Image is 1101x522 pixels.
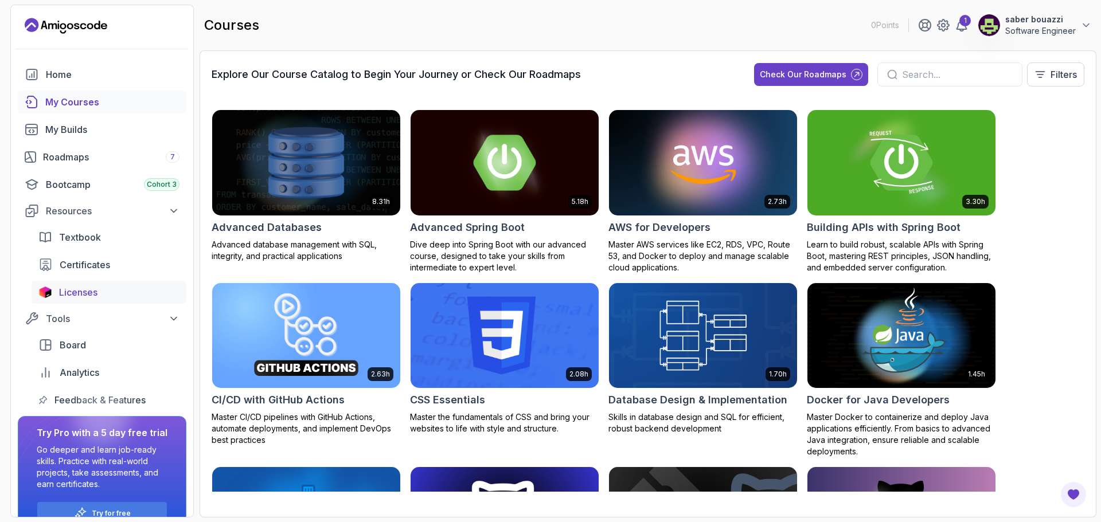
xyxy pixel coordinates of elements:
a: textbook [32,226,186,249]
a: home [18,63,186,86]
div: Resources [46,204,179,218]
img: Docker for Java Developers card [807,283,995,388]
button: user profile imagesaber bouazziSoftware Engineer [978,14,1092,37]
h2: Advanced Spring Boot [410,219,525,236]
p: Go deeper and learn job-ready skills. Practice with real-world projects, take assessments, and ea... [37,444,167,490]
p: Master Docker to containerize and deploy Java applications efficiently. From basics to advanced J... [807,411,996,457]
a: licenses [32,281,186,304]
span: Cohort 3 [147,180,177,189]
img: AWS for Developers card [609,110,797,215]
h2: courses [204,16,259,34]
button: Resources [18,201,186,221]
p: Learn to build robust, scalable APIs with Spring Boot, mastering REST principles, JSON handling, ... [807,239,996,273]
h3: Explore Our Course Catalog to Begin Your Journey or Check Our Roadmaps [212,66,581,83]
p: 1.45h [968,370,985,379]
img: CSS Essentials card [411,283,599,388]
p: 2.08h [569,370,588,379]
a: builds [18,118,186,141]
p: 2.73h [768,197,787,206]
button: Filters [1027,62,1084,87]
img: Advanced Spring Boot card [411,110,599,215]
a: courses [18,91,186,113]
p: 2.63h [371,370,390,379]
p: Master AWS services like EC2, RDS, VPC, Route 53, and Docker to deploy and manage scalable cloud ... [608,239,798,273]
a: 1 [955,18,969,32]
a: Advanced Databases card8.31hAdvanced DatabasesAdvanced database management with SQL, integrity, a... [212,109,401,262]
a: AWS for Developers card2.73hAWS for DevelopersMaster AWS services like EC2, RDS, VPC, Route 53, a... [608,109,798,273]
a: Database Design & Implementation card1.70hDatabase Design & ImplementationSkills in database desi... [608,282,798,435]
p: 8.31h [372,197,390,206]
h2: Building APIs with Spring Boot [807,219,961,236]
img: Advanced Databases card [212,110,400,215]
h2: CI/CD with GitHub Actions [212,392,345,408]
button: Tools [18,308,186,329]
span: Certificates [60,258,110,272]
h2: Database Design & Implementation [608,392,787,408]
a: board [32,333,186,356]
a: certificates [32,253,186,276]
h2: AWS for Developers [608,219,710,236]
p: 3.30h [966,197,985,206]
a: roadmaps [18,146,186,168]
a: bootcamp [18,173,186,196]
a: analytics [32,361,186,384]
span: Board [60,338,86,352]
p: saber bouazzi [1005,14,1076,25]
h2: Advanced Databases [212,219,322,236]
p: Skills in database design and SQL for efficient, robust backend development [608,411,798,434]
p: 5.18h [572,197,588,206]
div: Roadmaps [43,150,179,164]
div: My Builds [45,123,179,136]
a: Building APIs with Spring Boot card3.30hBuilding APIs with Spring BootLearn to build robust, scal... [807,109,996,273]
div: Tools [46,312,179,325]
a: feedback [32,388,186,411]
p: Dive deep into Spring Boot with our advanced course, designed to take your skills from intermedia... [410,239,599,273]
p: Master the fundamentals of CSS and bring your websites to life with style and structure. [410,411,599,434]
span: Feedback & Features [54,393,146,407]
input: Search... [902,68,1013,81]
span: Licenses [59,285,97,299]
span: 7 [170,152,175,162]
p: Software Engineer [1005,25,1076,37]
div: My Courses [45,95,179,109]
a: Docker for Java Developers card1.45hDocker for Java DevelopersMaster Docker to containerize and d... [807,282,996,458]
div: Home [46,68,179,81]
p: Master CI/CD pipelines with GitHub Actions, automate deployments, and implement DevOps best pract... [212,411,401,446]
div: 1 [959,15,971,26]
a: Try for free [92,509,131,518]
a: CSS Essentials card2.08hCSS EssentialsMaster the fundamentals of CSS and bring your websites to l... [410,282,599,435]
p: 0 Points [871,19,899,31]
span: Textbook [59,230,101,244]
h2: Docker for Java Developers [807,392,950,408]
div: Check Our Roadmaps [760,69,846,80]
img: CI/CD with GitHub Actions card [212,283,400,388]
div: Bootcamp [46,178,179,191]
button: Check Our Roadmaps [754,63,868,86]
span: Analytics [60,366,99,379]
button: Open Feedback Button [1060,481,1087,508]
img: Database Design & Implementation card [609,283,797,388]
a: Advanced Spring Boot card5.18hAdvanced Spring BootDive deep into Spring Boot with our advanced co... [410,109,599,273]
p: 1.70h [769,370,787,379]
p: Filters [1051,68,1077,81]
a: Landing page [25,17,107,35]
img: Building APIs with Spring Boot card [807,110,995,215]
img: user profile image [978,14,1000,36]
a: CI/CD with GitHub Actions card2.63hCI/CD with GitHub ActionsMaster CI/CD pipelines with GitHub Ac... [212,282,401,446]
img: jetbrains icon [38,286,52,298]
p: Advanced database management with SQL, integrity, and practical applications [212,239,401,262]
h2: CSS Essentials [410,392,485,408]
